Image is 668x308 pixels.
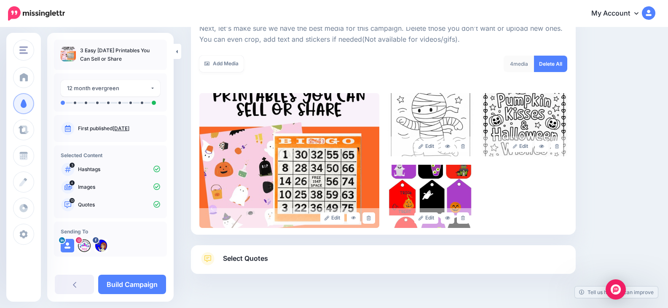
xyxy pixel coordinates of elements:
span: 13 [70,198,75,203]
span: Select Quotes [223,253,268,264]
img: cb568d0ccd1f3ee27cad62506dc2fb50_large.jpg [482,93,567,156]
div: Select Media [199,19,567,228]
img: user_default_image.png [61,239,74,252]
a: [DATE] [113,125,129,131]
div: media [504,56,534,72]
p: First published [78,125,160,132]
div: Open Intercom Messenger [606,279,626,300]
p: Next, let's make sure we have the best media for this campaign. Delete those you don't want or up... [199,23,567,45]
span: 3 [70,163,75,168]
img: menu.png [19,46,28,54]
img: 168342374_104798005050928_8151891079946304445_n-bsa116951.png [94,239,108,252]
img: 788a7fd56b9a23b991400e0d19c60707_thumb.jpg [61,46,76,62]
a: Tell us how we can improve [575,287,658,298]
h4: Selected Content [61,152,160,158]
img: 788a7fd56b9a23b991400e0d19c60707_large.jpg [199,93,379,228]
a: Select Quotes [199,252,567,274]
a: Edit [414,212,438,224]
span: 4 [510,61,513,67]
p: Images [78,183,160,191]
span: 4 [70,180,75,185]
a: Add Media [199,56,244,72]
a: Delete All [534,56,567,72]
img: ca2592add4272b1166f59a621e28febe_large.jpg [388,93,473,156]
a: Edit [414,141,438,152]
div: 12 month evergreen [67,83,150,93]
img: 271399060_512266736676214_6932740084696221592_n-bsa113597.jpg [78,239,91,252]
a: Edit [320,212,344,224]
img: a6987e77ff021b4471ce13e91fbe1a42_large.jpg [388,165,473,228]
p: Hashtags [78,166,160,173]
p: Quotes [78,201,160,209]
a: Edit [509,141,533,152]
a: My Account [583,3,655,24]
button: 12 month evergreen [61,80,160,96]
p: 3 Easy [DATE] Printables You Can Sell or Share [80,46,160,63]
img: Missinglettr [8,6,65,21]
h4: Sending To [61,228,160,235]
